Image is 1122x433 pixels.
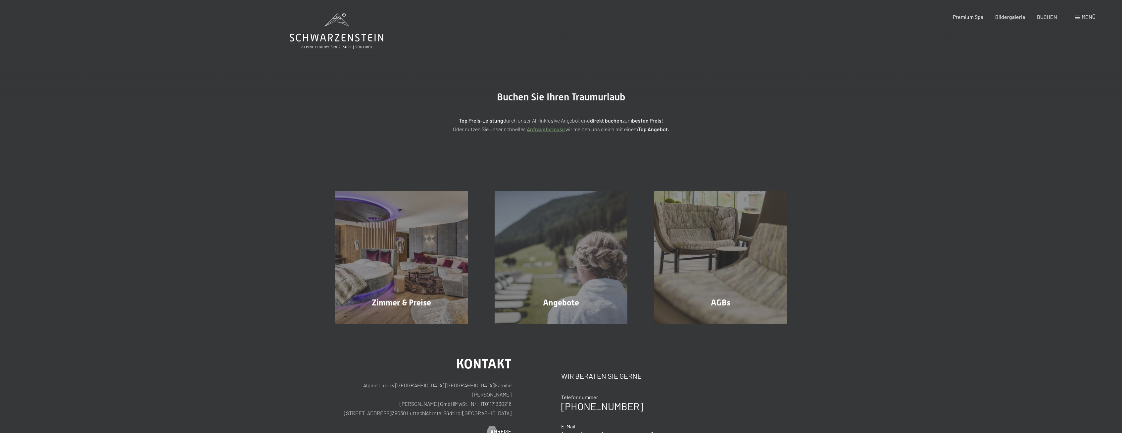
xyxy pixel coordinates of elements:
[561,371,642,380] span: Wir beraten Sie gerne
[391,410,392,416] span: |
[995,14,1025,20] a: Bildergalerie
[1037,14,1057,20] a: BUCHEN
[459,117,503,124] strong: Top Preis-Leistung
[425,410,426,416] span: |
[527,126,565,132] a: Anfrageformular
[372,298,431,307] span: Zimmer & Preise
[590,117,622,124] strong: direkt buchen
[454,401,455,407] span: |
[1082,14,1096,20] span: Menü
[322,191,481,324] a: Buchung Zimmer & Preise
[561,423,575,429] span: E-Mail
[481,191,641,324] a: Buchung Angebote
[543,298,579,307] span: Angebote
[638,126,669,132] strong: Top Angebot.
[335,381,512,418] p: Alpine Luxury [GEOGRAPHIC_DATA] [GEOGRAPHIC_DATA] Familie [PERSON_NAME] [PERSON_NAME] GmbH MwSt.-...
[497,91,625,103] span: Buchen Sie Ihren Traumurlaub
[561,400,643,412] a: [PHONE_NUMBER]
[641,191,800,324] a: Buchung AGBs
[953,14,983,20] a: Premium Spa
[456,356,512,372] span: Kontakt
[462,410,463,416] span: |
[711,298,730,307] span: AGBs
[561,394,598,400] span: Telefonnummer
[396,116,727,133] p: durch unser All-inklusive Angebot und zum ! Oder nutzen Sie unser schnelles wir melden uns gleich...
[632,117,661,124] strong: besten Preis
